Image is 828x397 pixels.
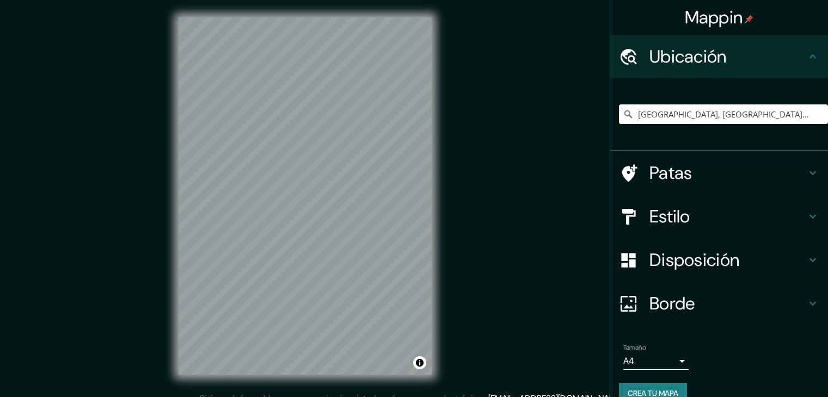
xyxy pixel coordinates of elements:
div: Disposición [610,238,828,282]
img: pin-icon.png [745,15,753,23]
input: Elige tu ciudad o zona [619,104,828,124]
font: Tamaño [623,343,646,352]
canvas: Mapa [179,17,432,375]
button: Activar o desactivar atribución [413,356,426,369]
font: Mappin [685,6,743,29]
div: Estilo [610,195,828,238]
font: Borde [649,292,695,315]
font: A4 [623,355,634,367]
font: Estilo [649,205,690,228]
font: Ubicación [649,45,727,68]
div: A4 [623,352,689,370]
div: Ubicación [610,35,828,78]
div: Patas [610,151,828,195]
font: Patas [649,162,692,184]
div: Borde [610,282,828,325]
font: Disposición [649,249,739,271]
